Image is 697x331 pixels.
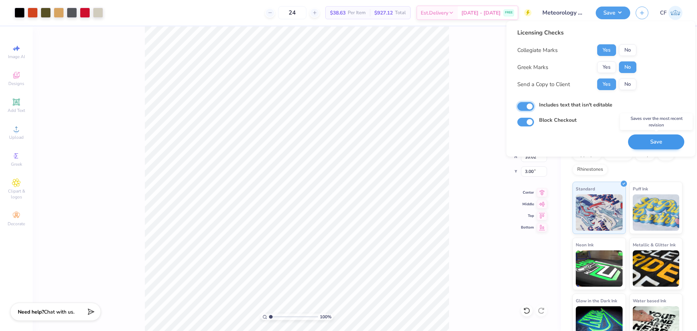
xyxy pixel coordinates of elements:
[517,46,558,55] div: Collegiate Marks
[660,9,667,17] span: CF
[44,308,74,315] span: Chat with us.
[8,54,25,60] span: Image AI
[461,9,501,17] span: [DATE] - [DATE]
[421,9,448,17] span: Est. Delivery
[633,241,676,249] span: Metallic & Glitter Ink
[633,297,666,304] span: Water based Ink
[619,78,636,90] button: No
[576,297,617,304] span: Glow in the Dark Ink
[348,9,366,17] span: Per Item
[539,116,576,124] label: Block Checkout
[330,9,346,17] span: $38.63
[597,78,616,90] button: Yes
[572,164,608,175] div: Rhinestones
[660,6,682,20] a: CF
[619,61,636,73] button: No
[517,80,570,89] div: Send a Copy to Client
[9,134,24,140] span: Upload
[505,10,513,15] span: FREE
[596,7,630,19] button: Save
[8,221,25,227] span: Decorate
[521,213,534,218] span: Top
[8,108,25,113] span: Add Text
[576,194,623,231] img: Standard
[8,81,24,86] span: Designs
[597,61,616,73] button: Yes
[576,185,595,193] span: Standard
[537,5,590,20] input: Untitled Design
[521,225,534,230] span: Bottom
[18,308,44,315] strong: Need help?
[633,185,648,193] span: Puff Ink
[668,6,682,20] img: Cholo Fernandez
[620,113,693,130] div: Saves over the most recent revision
[521,190,534,195] span: Center
[517,28,636,37] div: Licensing Checks
[597,44,616,56] button: Yes
[4,188,29,200] span: Clipart & logos
[517,63,548,72] div: Greek Marks
[320,314,331,320] span: 100 %
[576,241,594,249] span: Neon Ink
[633,250,680,287] img: Metallic & Glitter Ink
[11,161,22,167] span: Greek
[539,101,612,109] label: Includes text that isn't editable
[521,202,534,207] span: Middle
[628,134,684,149] button: Save
[374,9,393,17] span: $927.12
[278,6,306,19] input: – –
[633,194,680,231] img: Puff Ink
[576,250,623,287] img: Neon Ink
[619,44,636,56] button: No
[395,9,406,17] span: Total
